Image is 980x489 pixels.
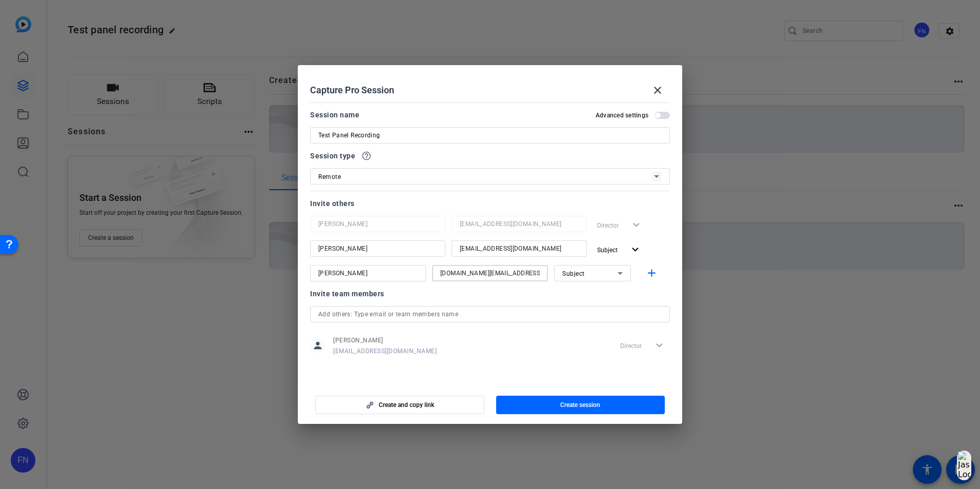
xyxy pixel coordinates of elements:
[379,401,434,409] span: Create and copy link
[310,78,670,103] div: Capture Pro Session
[460,218,579,230] input: Email...
[440,267,540,279] input: Email...
[318,218,437,230] input: Name...
[318,308,662,320] input: Add others: Type email or team members name
[496,396,665,414] button: Create session
[318,173,341,180] span: Remote
[651,84,664,96] mat-icon: close
[310,288,670,300] div: Invite team members
[318,129,662,141] input: Enter Session Name
[562,270,585,277] span: Subject
[315,396,484,414] button: Create and copy link
[593,240,646,259] button: Subject
[310,197,670,210] div: Invite others
[318,267,418,279] input: Name...
[333,347,437,355] span: [EMAIL_ADDRESS][DOMAIN_NAME]
[310,338,325,353] mat-icon: person
[629,243,642,256] mat-icon: expand_more
[645,267,658,280] mat-icon: add
[310,150,355,162] span: Session type
[560,401,600,409] span: Create session
[333,336,437,344] span: [PERSON_NAME]
[310,109,359,121] div: Session name
[361,151,372,161] mat-icon: help_outline
[597,247,618,254] span: Subject
[596,111,648,119] h2: Advanced settings
[318,242,437,255] input: Name...
[460,242,579,255] input: Email...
